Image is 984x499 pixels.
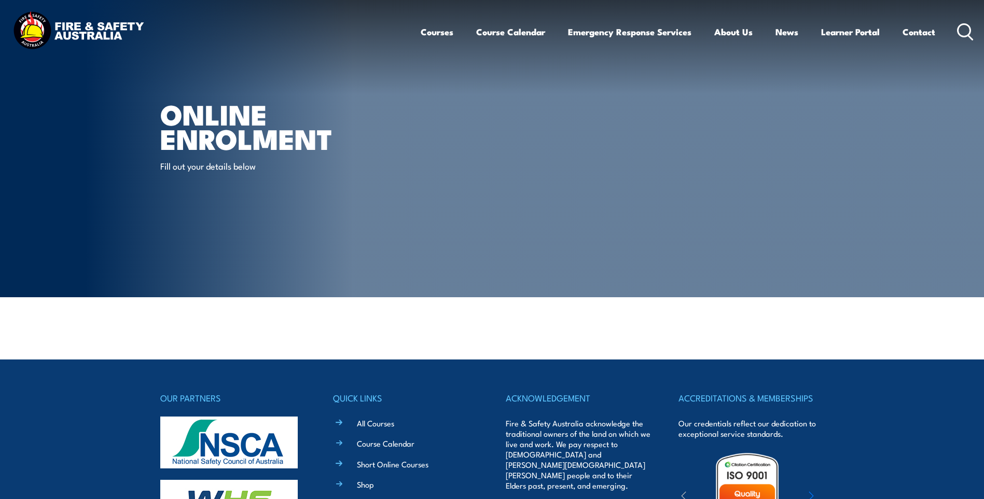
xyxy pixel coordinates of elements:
[421,18,453,46] a: Courses
[506,391,651,405] h4: ACKNOWLEDGEMENT
[160,391,306,405] h4: OUR PARTNERS
[160,160,350,172] p: Fill out your details below
[476,18,545,46] a: Course Calendar
[775,18,798,46] a: News
[160,417,298,468] img: nsca-logo-footer
[568,18,691,46] a: Emergency Response Services
[357,459,428,469] a: Short Online Courses
[160,102,417,150] h1: Online Enrolment
[678,418,824,439] p: Our credentials reflect our dedication to exceptional service standards.
[357,479,374,490] a: Shop
[903,18,935,46] a: Contact
[506,418,651,491] p: Fire & Safety Australia acknowledge the traditional owners of the land on which we live and work....
[333,391,478,405] h4: QUICK LINKS
[357,438,414,449] a: Course Calendar
[357,418,394,428] a: All Courses
[678,391,824,405] h4: ACCREDITATIONS & MEMBERSHIPS
[821,18,880,46] a: Learner Portal
[714,18,753,46] a: About Us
